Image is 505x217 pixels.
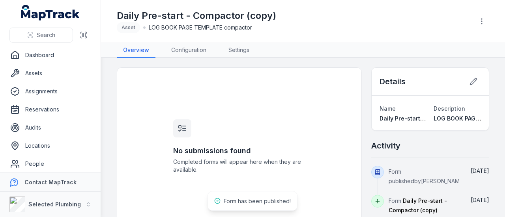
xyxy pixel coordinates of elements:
a: Configuration [165,43,213,58]
span: [DATE] [471,197,489,203]
a: Audits [6,120,94,135]
a: Assignments [6,83,94,99]
h2: Activity [371,140,400,151]
h2: Details [380,76,406,87]
span: Form has been published! [224,198,291,204]
span: LOG BOOK PAGE TEMPLATE compactor [149,24,252,32]
strong: Contact MapTrack [24,179,77,185]
a: Reservations [6,102,94,117]
span: Description [434,105,465,112]
span: [DATE] [471,167,489,174]
a: Locations [6,138,94,154]
span: Daily Pre-start - Compactor (copy) [380,115,477,122]
span: Search [37,31,55,39]
time: 8/18/2025, 9:00:13 AM [471,167,489,174]
a: Overview [117,43,155,58]
button: Search [9,28,73,43]
span: Form published by [PERSON_NAME] [389,168,465,184]
div: Asset [117,22,140,33]
span: Name [380,105,396,112]
strong: Selected Plumbing [28,201,81,208]
a: Assets [6,65,94,81]
a: People [6,156,94,172]
span: Completed forms will appear here when they are available. [173,158,306,174]
a: MapTrack [21,5,80,20]
time: 1/15/2025, 8:38:24 AM [471,197,489,203]
span: Daily Pre-start - Compactor (copy) [389,197,447,213]
h1: Daily Pre-start - Compactor (copy) [117,9,276,22]
a: Settings [222,43,256,58]
a: Dashboard [6,47,94,63]
h3: No submissions found [173,145,306,156]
